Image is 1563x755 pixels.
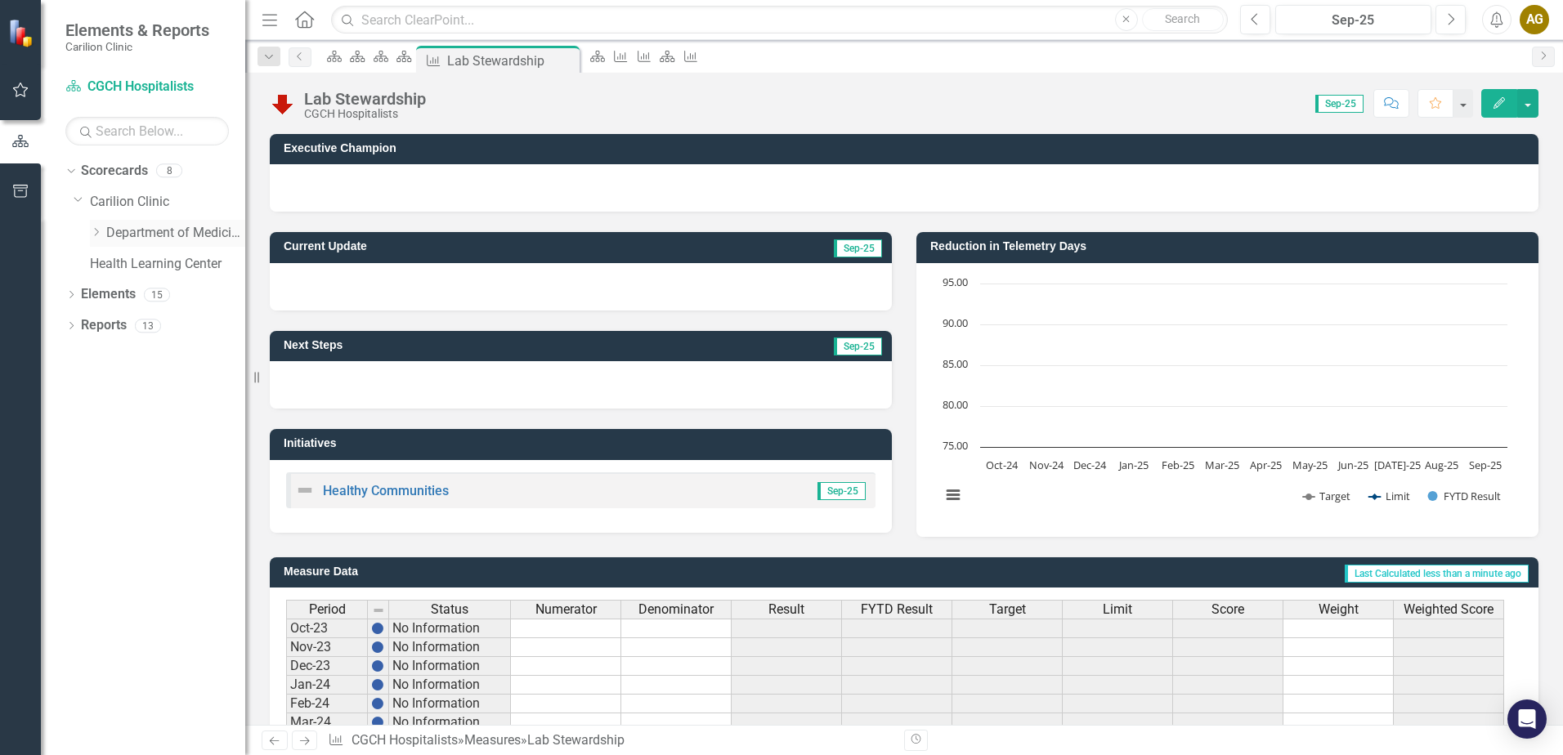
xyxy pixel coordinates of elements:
td: Nov-23 [286,638,368,657]
h3: Executive Champion [284,142,1530,154]
button: Show Target [1303,489,1351,503]
span: Sep-25 [834,239,882,257]
button: Show Limit [1369,489,1410,503]
span: Last Calculated less than a minute ago [1345,565,1529,583]
a: Carilion Clinic [90,193,245,212]
text: Feb-25 [1162,458,1194,472]
span: Status [431,602,468,617]
div: CGCH Hospitalists [304,108,426,120]
td: No Information [389,713,511,732]
img: BgCOk07PiH71IgAAAABJRU5ErkJggg== [371,716,384,729]
a: Health Learning Center [90,255,245,274]
a: Measures [464,732,521,748]
a: Reports [81,316,127,335]
span: Limit [1103,602,1132,617]
text: Jun-25 [1337,458,1368,472]
td: Feb-24 [286,695,368,713]
span: Search [1165,12,1200,25]
span: Sep-25 [834,337,882,355]
text: [DATE]-25 [1374,458,1421,472]
text: 80.00 [943,397,968,412]
td: Mar-24 [286,713,368,732]
img: Not Defined [295,480,315,500]
td: Oct-23 [286,619,368,638]
span: Period [309,602,346,617]
img: BgCOk07PiH71IgAAAABJRU5ErkJggg== [371,659,384,672]
text: Mar-25 [1205,458,1239,472]
td: No Information [389,657,511,676]
button: View chart menu, Chart [942,484,965,507]
button: AG [1520,5,1549,34]
a: CGCH Hospitalists [65,78,229,96]
div: Lab Stewardship [527,732,625,748]
h3: Initiatives [284,437,884,449]
button: Sep-25 [1275,5,1431,34]
td: No Information [389,638,511,657]
text: 85.00 [943,356,968,371]
div: Lab Stewardship [447,51,575,71]
text: Nov-24 [1029,458,1064,472]
img: ClearPoint Strategy [7,17,38,48]
div: Open Intercom Messenger [1507,699,1547,739]
div: Sep-25 [1281,11,1426,30]
small: Carilion Clinic [65,40,209,53]
div: Chart. Highcharts interactive chart. [933,275,1522,520]
img: BgCOk07PiH71IgAAAABJRU5ErkJggg== [371,697,384,710]
input: Search ClearPoint... [331,6,1228,34]
button: Search [1142,8,1224,31]
a: Elements [81,285,136,304]
text: May-25 [1292,458,1328,472]
a: CGCH Hospitalists [352,732,458,748]
a: Department of Medicine [106,224,245,243]
span: Elements & Reports [65,20,209,40]
a: Scorecards [81,162,148,181]
text: Oct-24 [986,458,1019,472]
td: No Information [389,676,511,695]
td: Jan-24 [286,676,368,695]
img: Below Plan [270,91,296,117]
h3: Measure Data [284,565,641,578]
text: Sep-25 [1469,458,1502,472]
div: 15 [144,288,170,302]
td: No Information [389,695,511,713]
text: Aug-25 [1425,458,1458,472]
span: Sep-25 [817,482,866,500]
span: Weight [1319,602,1359,617]
span: FYTD Result [861,602,933,617]
span: Numerator [535,602,597,617]
text: 95.00 [943,275,968,289]
td: Dec-23 [286,657,368,676]
text: Apr-25 [1250,458,1282,472]
div: Lab Stewardship [304,90,426,108]
span: Result [768,602,804,617]
h3: Current Update [284,240,659,252]
text: 90.00 [943,315,968,330]
div: » » [328,731,892,750]
div: 8 [156,164,182,178]
text: Jan-25 [1117,458,1149,472]
span: Weighted Score [1404,602,1494,617]
span: Target [989,602,1026,617]
img: 8DAGhfEEPCf229AAAAAElFTkSuQmCC [372,604,385,617]
h3: Reduction in Telemetry Days [930,240,1530,252]
span: Sep-25 [1315,95,1364,113]
span: Denominator [638,602,714,617]
button: Show FYTD Result [1428,489,1502,503]
input: Search Below... [65,117,229,145]
h3: Next Steps [284,339,609,351]
text: Dec-24 [1073,458,1107,472]
a: Healthy Communities [323,483,449,498]
svg: Interactive chart [933,275,1516,520]
div: 13 [135,319,161,333]
img: BgCOk07PiH71IgAAAABJRU5ErkJggg== [371,641,384,654]
span: Score [1211,602,1244,617]
text: 75.00 [943,438,968,453]
img: BgCOk07PiH71IgAAAABJRU5ErkJggg== [371,678,384,691]
img: BgCOk07PiH71IgAAAABJRU5ErkJggg== [371,622,384,635]
td: No Information [389,619,511,638]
